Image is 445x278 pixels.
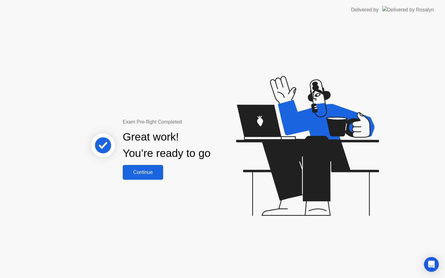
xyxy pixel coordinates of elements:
button: Continue [123,165,163,180]
div: Continue [125,170,161,175]
div: Exam Pre-flight Completed [123,118,250,126]
div: Great work! You’re ready to go [123,129,210,162]
div: Delivered by [351,6,379,14]
img: Delivered by Rosalyn [382,6,434,13]
div: Open Intercom Messenger [424,257,439,272]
